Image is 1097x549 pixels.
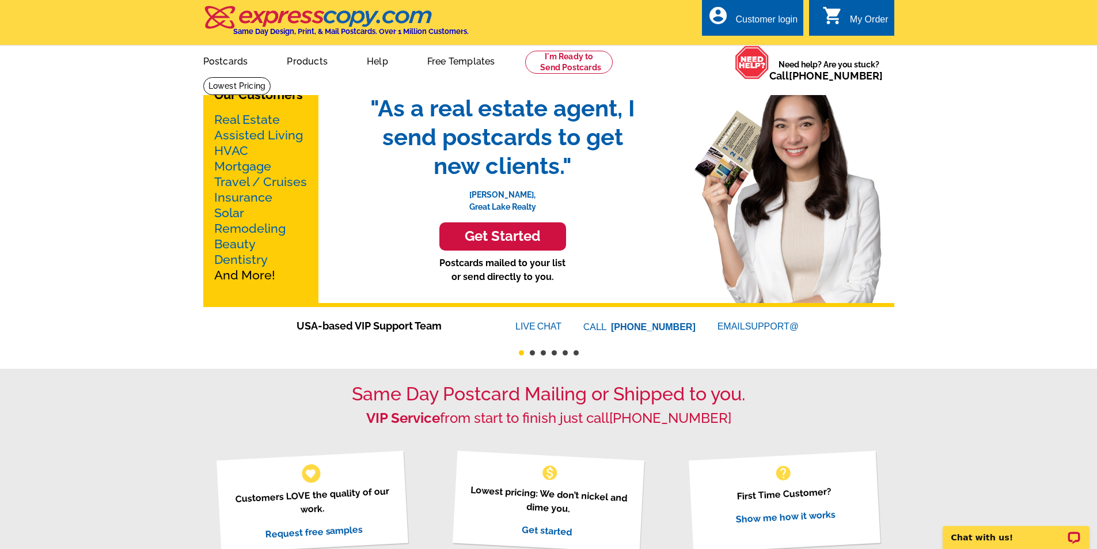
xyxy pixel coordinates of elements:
[611,322,696,332] a: [PHONE_NUMBER]
[231,484,394,520] p: Customers LOVE the quality of our work.
[185,47,267,74] a: Postcards
[366,410,440,426] strong: VIP Service
[769,70,883,82] span: Call
[454,228,552,245] h3: Get Started
[774,464,792,482] span: help
[552,350,557,355] button: 4 of 6
[203,410,894,427] h2: from start to finish just call
[541,464,559,482] span: monetization_on
[214,143,248,158] a: HVAC
[203,14,469,36] a: Same Day Design, Print, & Mail Postcards. Over 1 Million Customers.
[214,190,272,205] a: Insurance
[735,509,836,525] a: Show me how it works
[297,318,481,334] span: USA-based VIP Support Team
[745,320,800,334] font: SUPPORT@
[935,513,1097,549] iframe: LiveChat chat widget
[583,320,608,334] font: CALL
[214,175,307,189] a: Travel / Cruises
[268,47,346,74] a: Products
[735,46,769,79] img: help
[563,350,568,355] button: 5 of 6
[519,350,524,355] button: 1 of 6
[359,94,647,180] span: "As a real estate agent, I send postcards to get new clients."
[515,320,537,334] font: LIVE
[530,350,535,355] button: 2 of 6
[305,467,317,479] span: favorite
[789,70,883,82] a: [PHONE_NUMBER]
[822,13,889,27] a: shopping_cart My Order
[265,524,363,540] a: Request free samples
[850,14,889,31] div: My Order
[718,321,800,331] a: EMAILSUPPORT@
[359,180,647,213] p: [PERSON_NAME], Great Lake Realty
[214,112,308,283] p: And More!
[203,383,894,405] h1: Same Day Postcard Mailing or Shipped to you.
[708,5,728,26] i: account_circle
[708,13,798,27] a: account_circle Customer login
[609,410,731,426] a: [PHONE_NUMBER]
[359,256,647,284] p: Postcards mailed to your list or send directly to you.
[541,350,546,355] button: 3 of 6
[348,47,407,74] a: Help
[769,59,889,82] span: Need help? Are you stuck?
[409,47,514,74] a: Free Templates
[214,128,303,142] a: Assisted Living
[214,112,280,127] a: Real Estate
[214,159,271,173] a: Mortgage
[359,222,647,251] a: Get Started
[574,350,579,355] button: 6 of 6
[522,524,572,537] a: Get started
[703,483,866,505] p: First Time Customer?
[214,237,256,251] a: Beauty
[214,206,244,220] a: Solar
[214,221,286,236] a: Remodeling
[233,27,469,36] h4: Same Day Design, Print, & Mail Postcards. Over 1 Million Customers.
[467,483,630,519] p: Lowest pricing: We don’t nickel and dime you.
[822,5,843,26] i: shopping_cart
[735,14,798,31] div: Customer login
[515,321,561,331] a: LIVECHAT
[214,252,268,267] a: Dentistry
